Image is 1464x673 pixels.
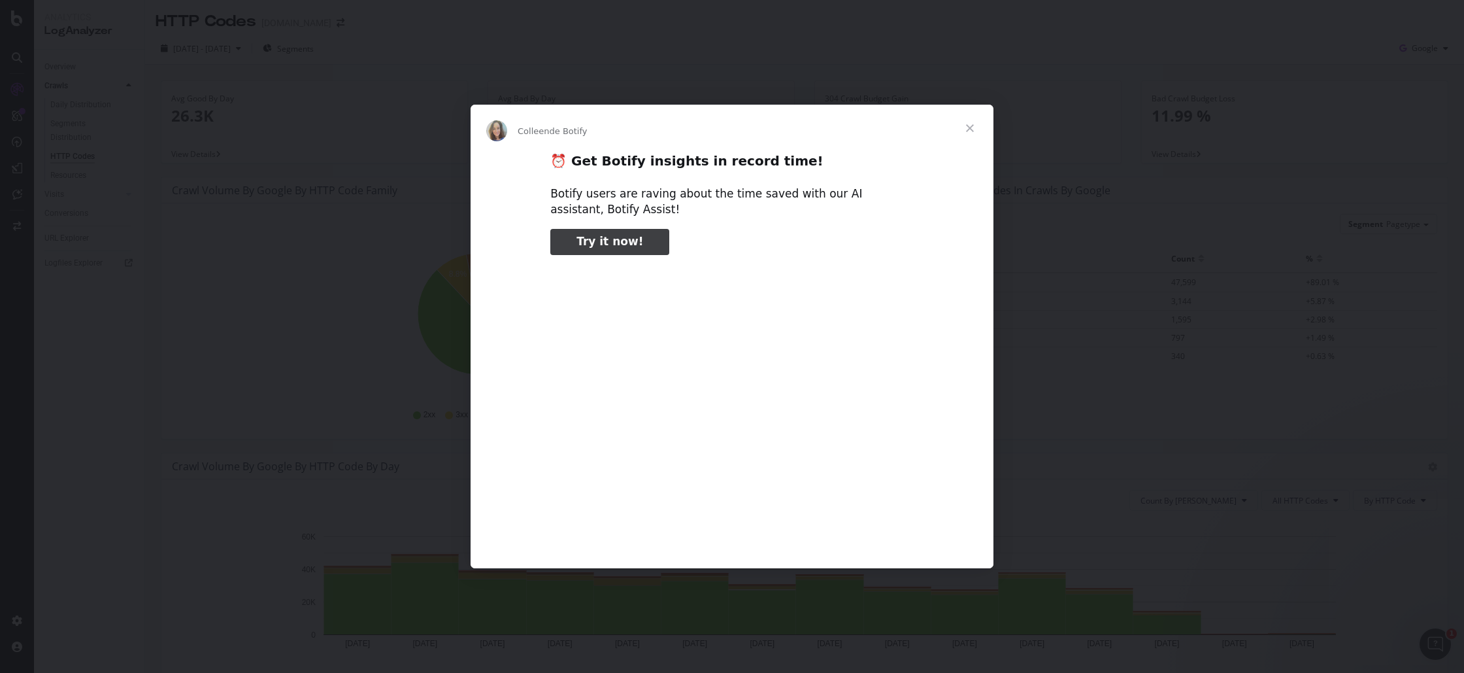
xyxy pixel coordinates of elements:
span: Fermer [946,105,993,152]
video: Regarder la vidéo [459,266,1005,539]
div: Botify users are raving about the time saved with our AI assistant, Botify Assist! [550,186,914,218]
span: Try it now! [576,235,643,248]
a: Try it now! [550,229,669,255]
span: de Botify [550,126,588,136]
h2: ⏰ Get Botify insights in record time! [550,152,914,177]
span: Colleen [518,126,550,136]
img: Profile image for Colleen [486,120,507,141]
